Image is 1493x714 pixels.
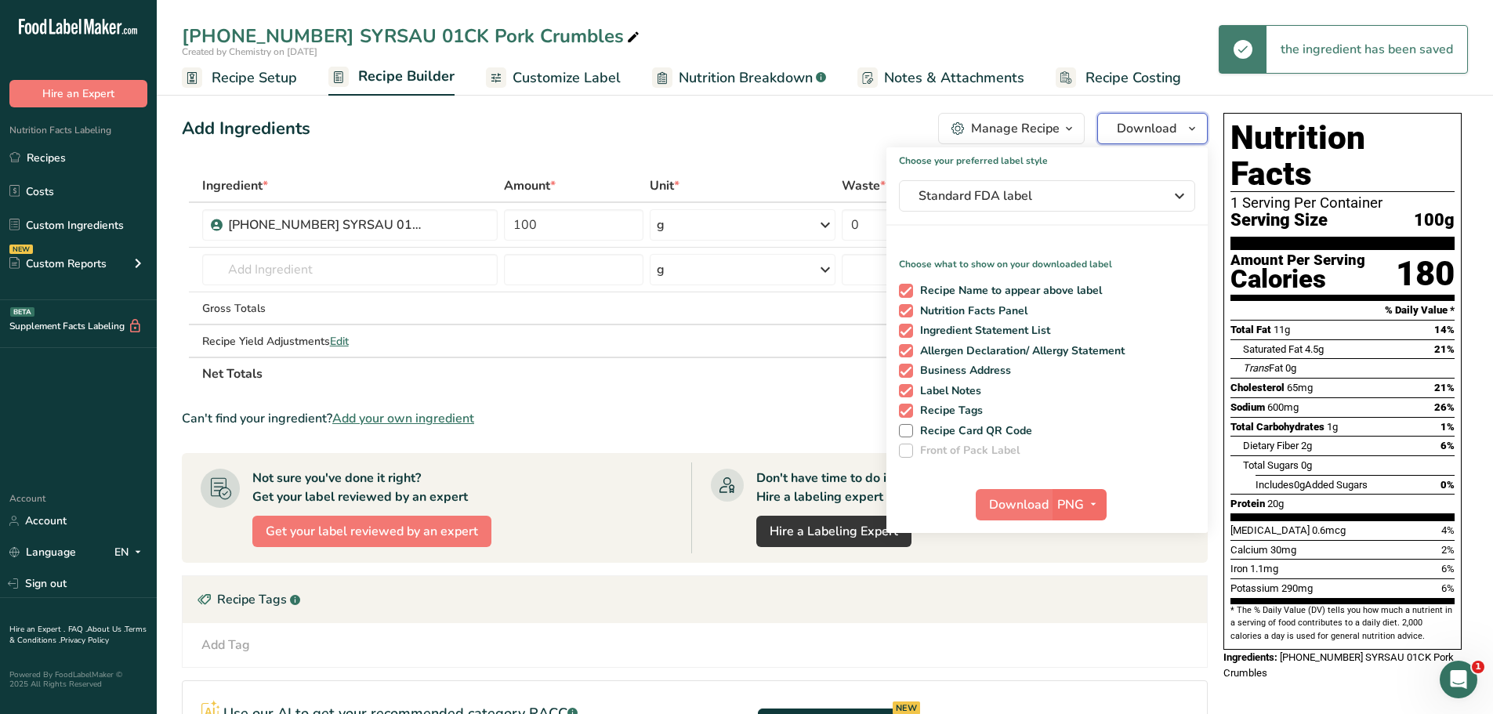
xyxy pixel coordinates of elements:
[1230,421,1324,433] span: Total Carbohydrates
[1441,582,1455,594] span: 6%
[1305,343,1324,355] span: 4.5g
[182,45,317,58] span: Created by Chemistry on [DATE]
[1312,524,1346,536] span: 0.6mcg
[1287,382,1313,393] span: 65mg
[1230,604,1455,643] section: * The % Daily Value (DV) tells you how much a nutrient in a serving of food contributes to a dail...
[1440,479,1455,491] span: 0%
[1301,440,1312,451] span: 2g
[1281,582,1313,594] span: 290mg
[1243,440,1299,451] span: Dietary Fiber
[1230,582,1279,594] span: Potassium
[212,67,297,89] span: Recipe Setup
[1230,544,1268,556] span: Calcium
[1441,563,1455,574] span: 6%
[1085,67,1181,89] span: Recipe Costing
[1230,401,1265,413] span: Sodium
[1230,382,1285,393] span: Cholesterol
[1243,343,1303,355] span: Saturated Fat
[1230,211,1328,230] span: Serving Size
[330,334,349,349] span: Edit
[976,489,1053,520] button: Download
[1230,524,1310,536] span: [MEDICAL_DATA]
[201,636,250,654] div: Add Tag
[652,60,826,96] a: Nutrition Breakdown
[266,522,478,541] span: Get your label reviewed by an expert
[1441,524,1455,536] span: 4%
[1223,651,1277,663] span: Ingredients:
[1294,479,1305,491] span: 0g
[9,670,147,689] div: Powered By FoodLabelMaker © 2025 All Rights Reserved
[9,538,76,566] a: Language
[1056,60,1181,96] a: Recipe Costing
[252,516,491,547] button: Get your label reviewed by an expert
[1440,661,1477,698] iframe: Intercom live chat
[1270,544,1296,556] span: 30mg
[1117,119,1176,138] span: Download
[857,60,1024,96] a: Notes & Attachments
[1223,651,1454,679] span: [PHONE_NUMBER] SYRSAU 01CK Pork Crumbles
[938,113,1085,144] button: Manage Recipe
[1230,563,1248,574] span: Iron
[1396,253,1455,295] div: 180
[252,469,468,506] div: Not sure you've done it right? Get your label reviewed by an expert
[1230,301,1455,320] section: % Daily Value *
[1274,324,1290,335] span: 11g
[913,284,1103,298] span: Recipe Name to appear above label
[202,300,498,317] div: Gross Totals
[1414,211,1455,230] span: 100g
[1243,459,1299,471] span: Total Sugars
[1097,113,1208,144] button: Download
[1250,563,1278,574] span: 1.1mg
[913,364,1012,378] span: Business Address
[1434,324,1455,335] span: 14%
[1327,421,1338,433] span: 1g
[1267,26,1467,73] div: the ingredient has been saved
[182,409,1208,428] div: Can't find your ingredient?
[9,256,107,272] div: Custom Reports
[87,624,125,635] a: About Us .
[1441,544,1455,556] span: 2%
[913,344,1125,358] span: Allergen Declaration/ Allergy Statement
[1230,498,1265,509] span: Protein
[68,624,87,635] a: FAQ .
[1472,661,1484,673] span: 1
[199,357,985,390] th: Net Totals
[1243,362,1283,374] span: Fat
[1053,489,1107,520] button: PNG
[1434,382,1455,393] span: 21%
[913,304,1028,318] span: Nutrition Facts Panel
[679,67,813,89] span: Nutrition Breakdown
[60,635,109,646] a: Privacy Policy
[1267,498,1284,509] span: 20g
[328,59,455,96] a: Recipe Builder
[913,324,1051,338] span: Ingredient Statement List
[9,80,147,107] button: Hire an Expert
[919,187,1154,205] span: Standard FDA label
[913,384,982,398] span: Label Notes
[332,409,474,428] span: Add your own ingredient
[756,469,970,506] div: Don't have time to do it? Hire a labeling expert to do it for you
[228,216,424,234] div: [PHONE_NUMBER] SYRSAU 01CK Pork Crumbles
[842,176,899,195] div: Waste
[1285,362,1296,374] span: 0g
[504,176,556,195] span: Amount
[486,60,621,96] a: Customize Label
[1230,268,1365,291] div: Calories
[182,116,310,142] div: Add Ingredients
[657,216,665,234] div: g
[1440,421,1455,433] span: 1%
[513,67,621,89] span: Customize Label
[971,119,1060,138] div: Manage Recipe
[899,180,1195,212] button: Standard FDA label
[1230,195,1455,211] div: 1 Serving Per Container
[886,245,1208,271] p: Choose what to show on your downloaded label
[657,260,665,279] div: g
[1267,401,1299,413] span: 600mg
[1440,440,1455,451] span: 6%
[1230,324,1271,335] span: Total Fat
[1301,459,1312,471] span: 0g
[1230,120,1455,192] h1: Nutrition Facts
[1434,401,1455,413] span: 26%
[9,624,65,635] a: Hire an Expert .
[202,254,498,285] input: Add Ingredient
